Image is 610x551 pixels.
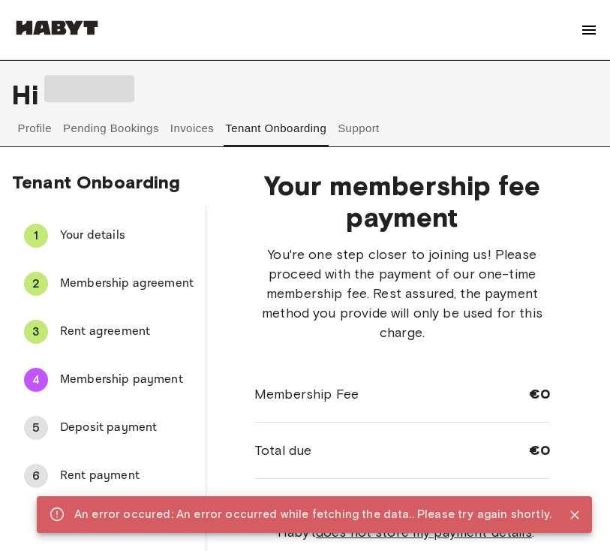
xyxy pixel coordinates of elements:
[254,441,311,460] span: Total due
[12,314,206,350] div: 3Rent agreement
[254,384,359,404] span: Membership Fee
[16,110,54,146] button: Profile
[12,79,44,110] span: Hi
[60,227,194,245] span: Your details
[529,441,550,459] span: €0
[336,110,382,146] button: Support
[24,464,48,488] div: 6
[60,323,194,341] span: Rent agreement
[12,362,206,398] div: 4Membership payment
[60,467,194,485] span: Rent payment
[254,245,550,342] span: You're one step closer to joining us! Please proceed with the payment of our one-time membership ...
[24,416,48,440] div: 5
[24,368,48,392] div: 4
[60,371,194,389] span: Membership payment
[224,110,329,146] button: Tenant Onboarding
[529,385,550,403] span: €0
[62,110,161,146] button: Pending Bookings
[60,419,194,437] span: Deposit payment
[12,110,598,146] div: user profile tabs
[24,320,48,344] div: 3
[12,266,206,302] div: 2Membership agreement
[12,218,206,254] div: 1Your details
[168,110,215,146] button: Invoices
[74,501,551,528] div: An error occured: An error occurred while fetching the data.. Please try again shortly.
[60,275,194,293] span: Membership agreement
[24,224,48,248] div: 1
[12,20,102,35] img: Habyt
[24,272,48,296] div: 2
[12,171,181,193] span: Tenant Onboarding
[12,410,206,446] div: 5Deposit payment
[12,458,206,494] div: 6Rent payment
[254,170,550,233] span: Your membership fee payment
[563,504,586,526] button: Close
